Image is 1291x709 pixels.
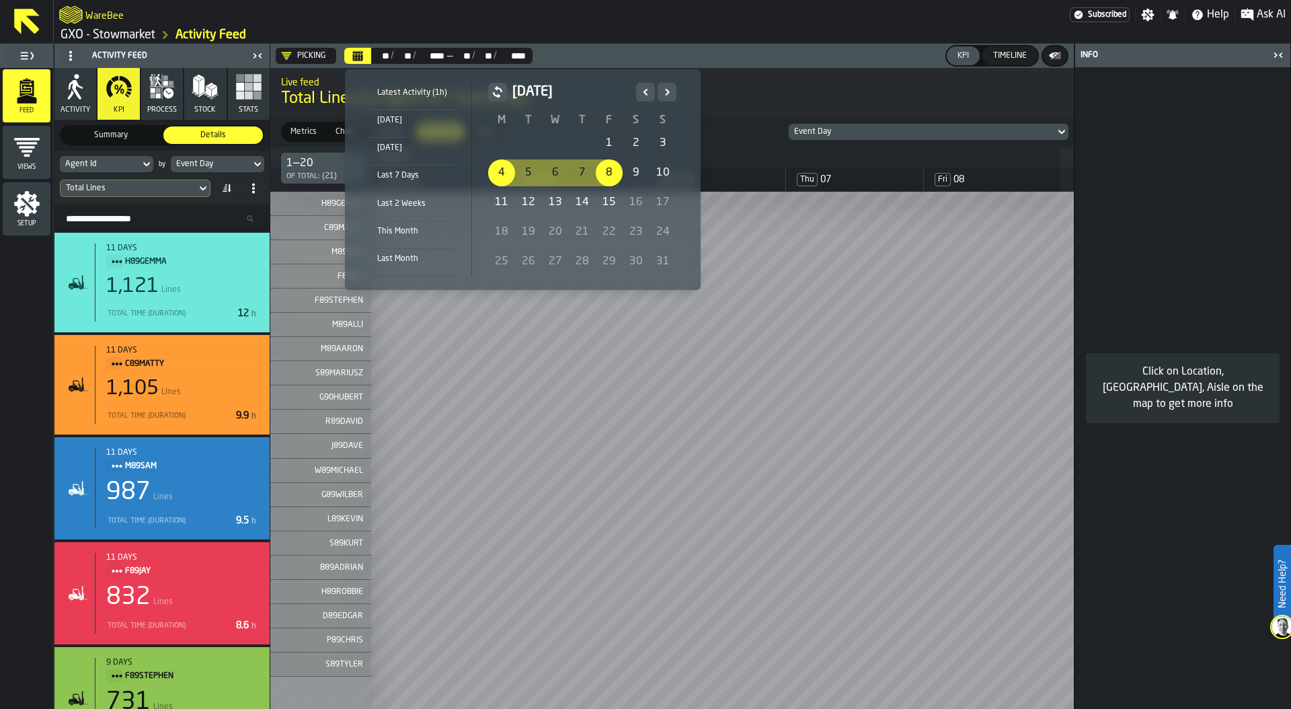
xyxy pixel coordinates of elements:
[569,219,596,246] div: Thursday 21 August 2025
[515,189,542,216] div: Tuesday 12 August 2025
[542,112,569,128] th: W
[658,83,676,102] button: Next
[650,189,676,216] div: 17
[596,219,623,246] div: 22
[488,112,676,276] table: August 2025
[623,159,650,186] div: 9
[542,219,569,246] div: Wednesday 20 August 2025
[488,248,515,275] div: Monday 25 August 2025
[569,159,596,186] div: Thursday 7 August 2025 selected
[623,130,650,157] div: 2
[623,248,650,275] div: Saturday 30 August 2025
[369,196,455,211] div: Last 2 Weeks
[488,112,515,128] th: M
[596,159,623,186] div: 8
[650,130,676,157] div: 3
[596,130,623,157] div: Friday 1 August 2025
[623,130,650,157] div: Saturday 2 August 2025
[542,189,569,216] div: 13
[569,219,596,246] div: 21
[650,219,676,246] div: 24
[1275,546,1290,622] label: Need Help?
[650,248,676,275] div: Sunday 31 August 2025
[488,83,507,102] button: button-
[596,248,623,275] div: 29
[569,189,596,216] div: 14
[636,83,655,102] button: Previous
[488,189,515,216] div: 11
[542,159,569,186] div: Wednesday 6 August 2025 selected
[542,189,569,216] div: Wednesday 13 August 2025
[596,189,623,216] div: 15
[650,159,676,186] div: Sunday 10 August 2025
[488,248,515,275] div: 25
[488,219,515,246] div: Monday 18 August 2025
[623,248,650,275] div: 30
[569,248,596,275] div: 28
[369,252,455,266] div: Last Month
[515,219,542,246] div: Tuesday 19 August 2025
[515,248,542,275] div: 26
[569,248,596,275] div: Thursday 28 August 2025
[515,248,542,275] div: Tuesday 26 August 2025
[542,159,569,186] div: 6
[650,112,676,128] th: S
[596,159,623,186] div: Selected Range: Monday 4 August to Friday 8 August 2025, Friday 8 August 2025 selected
[623,159,650,186] div: Saturday 9 August 2025
[569,189,596,216] div: Thursday 14 August 2025
[623,189,650,216] div: Saturday 16 August 2025
[569,112,596,128] th: T
[369,85,455,100] div: Latest Activity (1h)
[515,159,542,186] div: Tuesday 5 August 2025 selected
[596,189,623,216] div: Today, Friday 15 August 2025, Last available date
[596,130,623,157] div: 1
[488,159,515,186] div: Selected Range: Monday 4 August to Friday 8 August 2025, Monday 4 August 2025 selected
[650,248,676,275] div: 31
[596,248,623,275] div: Friday 29 August 2025
[356,80,690,279] div: Select date range Select date range
[542,248,569,275] div: Wednesday 27 August 2025
[596,112,623,128] th: F
[542,248,569,275] div: 27
[488,83,676,276] div: August 2025
[488,219,515,246] div: 18
[650,159,676,186] div: 10
[369,113,455,128] div: [DATE]
[515,112,542,128] th: T
[515,189,542,216] div: 12
[623,189,650,216] div: 16
[488,189,515,216] div: Monday 11 August 2025
[650,219,676,246] div: Sunday 24 August 2025
[512,83,631,102] h2: [DATE]
[596,219,623,246] div: Friday 22 August 2025
[369,168,455,183] div: Last 7 Days
[515,219,542,246] div: 19
[369,224,455,239] div: This Month
[569,159,596,186] div: 7
[623,219,650,246] div: 23
[623,112,650,128] th: S
[515,159,542,186] div: 5
[650,130,676,157] div: Sunday 3 August 2025
[488,159,515,186] div: 4
[369,141,455,155] div: [DATE]
[542,219,569,246] div: 20
[623,219,650,246] div: Saturday 23 August 2025
[650,189,676,216] div: Sunday 17 August 2025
